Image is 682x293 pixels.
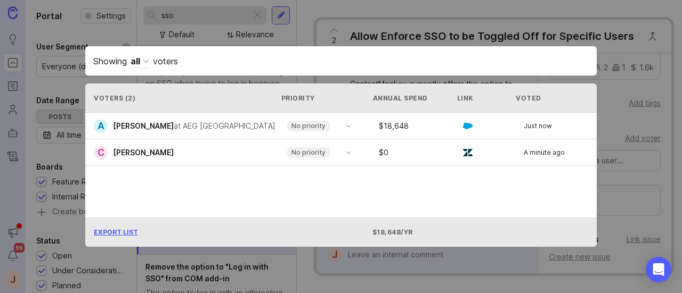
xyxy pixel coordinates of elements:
[373,228,453,237] div: $18,648/yr
[463,148,473,157] img: UniZRqrCPz6BHUWevMzgDJ1FW4xaGg2egd7Chm8uY0Al1hkDyjqDa8Lkk0kDEdqKkBok+T4wfoD0P0o6UMciQ8AAAAASUVORK...
[457,94,474,103] div: Link
[94,146,108,160] div: C
[524,149,565,156] span: A minute ago
[375,122,463,130] div: $ 18,648
[281,118,358,135] div: toggle menu
[94,119,284,133] a: A[PERSON_NAME]at AEG [GEOGRAPHIC_DATA]
[373,94,453,103] div: Annual Spend
[291,148,326,157] p: No priority
[94,228,138,236] span: Export List
[174,120,275,132] div: at AEG [GEOGRAPHIC_DATA]
[516,94,622,103] div: Voted
[113,148,174,157] span: [PERSON_NAME]
[524,123,552,129] span: Just now
[375,149,463,156] div: $ 0
[340,148,357,157] svg: toggle icon
[94,94,271,103] div: Voters ( 2 )
[291,122,326,130] p: No priority
[113,121,174,130] span: [PERSON_NAME]
[94,119,108,133] div: A
[281,94,352,103] div: Priority
[131,55,140,68] div: all
[340,122,357,130] svg: toggle icon
[281,144,358,161] div: toggle menu
[93,54,589,68] div: Showing voters
[463,121,473,131] img: GKxMRLiRsgdWqxrdBeWfGK5kaZ2alx1WifDSa2kSTsK6wyJURKhUuPoQRYzjholVGzT2A2owx2gHwZoyZHHCYJ8YNOAZj3DSg...
[646,257,671,282] div: Open Intercom Messenger
[94,146,182,160] a: C[PERSON_NAME]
